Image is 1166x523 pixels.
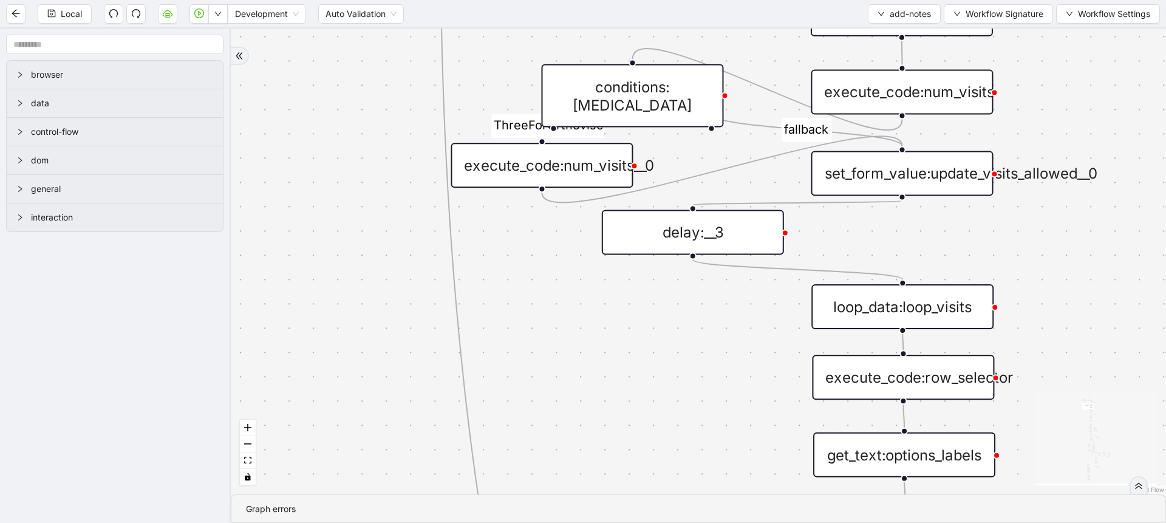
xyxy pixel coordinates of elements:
g: Edge from execute_code:num_visits to conditions:orthovisc [632,49,902,130]
span: down [214,10,222,18]
div: conditions:[MEDICAL_DATA] [541,64,723,128]
button: saveLocal [38,4,92,24]
button: fit view [240,453,256,469]
button: arrow-left [6,4,26,24]
span: add-notes [890,7,931,21]
span: right [16,185,24,193]
div: interaction [7,203,223,231]
div: control-flow [7,118,223,146]
button: zoom in [240,420,256,436]
span: undo [109,9,118,18]
div: loop_data:loop_visits [811,284,994,329]
span: down [1066,10,1073,18]
div: execute_code:row_selector [812,355,994,400]
g: Edge from conditions:orthovisc to execute_code:num_visits__0 [491,114,604,138]
span: down [878,10,885,18]
span: interaction [31,211,213,224]
g: Edge from delay:__3 to loop_data:loop_visits [693,259,902,279]
span: cloud-server [163,9,172,18]
span: control-flow [31,125,213,138]
div: dom [7,146,223,174]
span: Development [235,5,299,23]
span: right [16,214,24,221]
div: data [7,89,223,117]
g: Edge from conditions:orthovisc to set_form_value:update_visits_allowed__0 [711,114,902,146]
button: downWorkflow Signature [944,4,1053,24]
span: right [16,157,24,164]
span: right [16,71,24,78]
g: Edge from execute_code:num_visits__0 to set_form_value:update_visits_allowed__0 [542,136,902,202]
span: double-right [235,52,244,60]
div: execute_code:num_visits [811,69,993,114]
span: browser [31,68,213,81]
div: execute_code:num_visits__0 [451,143,633,188]
button: redo [126,4,146,24]
g: Edge from set_form_value:update_visits_allowed__0 to delay:__3 [693,200,902,205]
div: Graph errors [246,502,1151,516]
span: Local [61,7,82,21]
div: delay:__3 [602,210,784,255]
button: zoom out [240,436,256,453]
div: get_text:options_labels [813,432,995,477]
button: cloud-server [158,4,177,24]
span: general [31,182,213,196]
button: down [208,4,228,24]
g: Edge from get_text:options_labels to get_attribute:values [904,482,905,495]
g: Edge from loop_data:loop_visits to execute_code:row_selector [902,334,903,350]
span: Workflow Signature [966,7,1043,21]
span: Auto Validation [326,5,397,23]
button: undo [104,4,123,24]
span: dom [31,154,213,167]
span: Workflow Settings [1078,7,1150,21]
div: general [7,175,223,203]
span: data [31,97,213,110]
button: toggle interactivity [240,469,256,485]
span: play-circle [194,9,204,18]
span: save [47,9,56,18]
g: Edge from execute_code:row_selector to get_text:options_labels [903,405,904,427]
button: downadd-notes [868,4,941,24]
a: React Flow attribution [1133,486,1164,493]
div: set_form_value:update_visits_allowed__0 [811,151,994,196]
span: right [16,128,24,135]
span: down [953,10,961,18]
span: double-right [1134,482,1143,490]
span: arrow-left [11,9,21,18]
span: right [16,100,24,107]
span: redo [131,9,141,18]
button: play-circle [189,4,209,24]
button: downWorkflow Settings [1056,4,1160,24]
div: browser [7,61,223,89]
